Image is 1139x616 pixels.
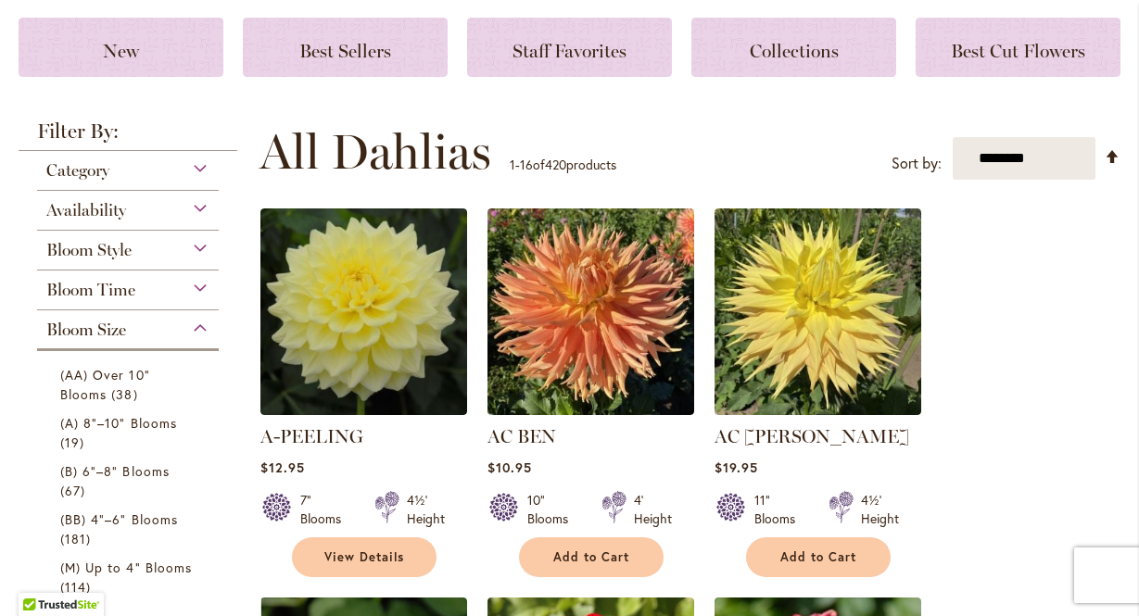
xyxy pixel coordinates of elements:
span: $19.95 [715,459,758,476]
span: Bloom Style [46,240,132,260]
a: Staff Favorites [467,18,672,77]
span: Best Sellers [299,40,391,62]
span: (BB) 4"–6" Blooms [60,510,178,528]
a: AC Jeri [715,401,921,419]
span: 420 [545,156,566,173]
a: AC BEN [487,425,556,447]
span: 114 [60,577,95,597]
label: Sort by: [892,146,942,181]
span: (AA) Over 10" Blooms [60,366,150,403]
a: New [19,18,223,77]
p: - of products [510,150,616,180]
img: AC Jeri [715,208,921,415]
img: AC BEN [487,208,694,415]
a: Best Cut Flowers [916,18,1120,77]
div: 7" Blooms [300,491,352,528]
span: 16 [520,156,533,173]
span: (M) Up to 4" Blooms [60,559,192,576]
div: 10" Blooms [527,491,579,528]
span: (A) 8"–10" Blooms [60,414,177,432]
button: Add to Cart [519,537,664,577]
span: $10.95 [487,459,532,476]
span: Bloom Size [46,320,126,340]
a: AC [PERSON_NAME] [715,425,909,447]
a: Collections [691,18,896,77]
div: 11" Blooms [754,491,806,528]
a: (B) 6"–8" Blooms 67 [60,461,200,500]
div: 4½' Height [407,491,445,528]
span: Availability [46,200,126,220]
a: Best Sellers [243,18,448,77]
a: (A) 8"–10" Blooms 19 [60,413,200,452]
span: Add to Cart [780,549,856,565]
span: New [103,40,139,62]
a: A-Peeling [260,401,467,419]
div: 4' Height [634,491,672,528]
a: AC BEN [487,401,694,419]
span: Best Cut Flowers [951,40,1085,62]
span: Collections [750,40,839,62]
span: 181 [60,529,95,548]
span: (B) 6"–8" Blooms [60,462,170,480]
span: 67 [60,481,90,500]
span: 38 [111,384,142,404]
img: A-Peeling [260,208,467,415]
a: A-PEELING [260,425,363,447]
iframe: Launch Accessibility Center [14,550,66,602]
span: Add to Cart [553,549,629,565]
span: Bloom Time [46,280,135,300]
span: View Details [324,549,404,565]
span: 19 [60,433,89,452]
span: $12.95 [260,459,305,476]
span: Category [46,160,109,181]
a: (BB) 4"–6" Blooms 181 [60,509,200,548]
a: (M) Up to 4" Blooms 114 [60,558,200,597]
span: Staff Favorites [513,40,626,62]
div: 4½' Height [861,491,899,528]
span: 1 [510,156,515,173]
a: (AA) Over 10" Blooms 38 [60,365,200,404]
strong: Filter By: [19,121,237,151]
a: View Details [292,537,437,577]
button: Add to Cart [746,537,891,577]
span: All Dahlias [259,124,491,180]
